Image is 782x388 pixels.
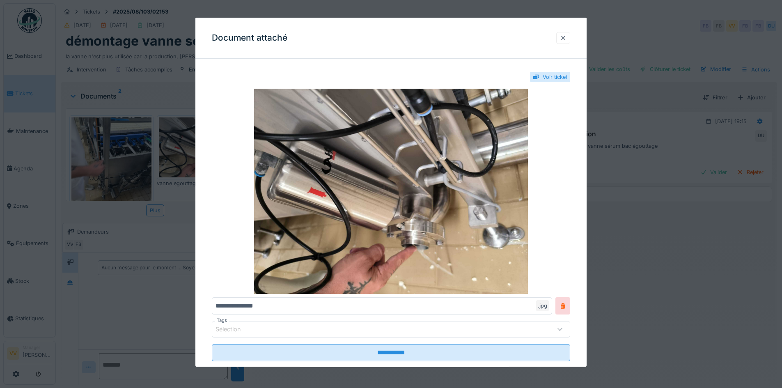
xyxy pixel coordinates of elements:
[212,89,570,294] img: 835b7d98-9521-49c3-8904-0ab01363e5d7-vanne%20egouttage.jpg
[215,317,229,324] label: Tags
[536,300,549,311] div: .jpg
[216,325,252,334] div: Sélection
[543,73,567,81] div: Voir ticket
[212,33,287,43] h3: Document attaché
